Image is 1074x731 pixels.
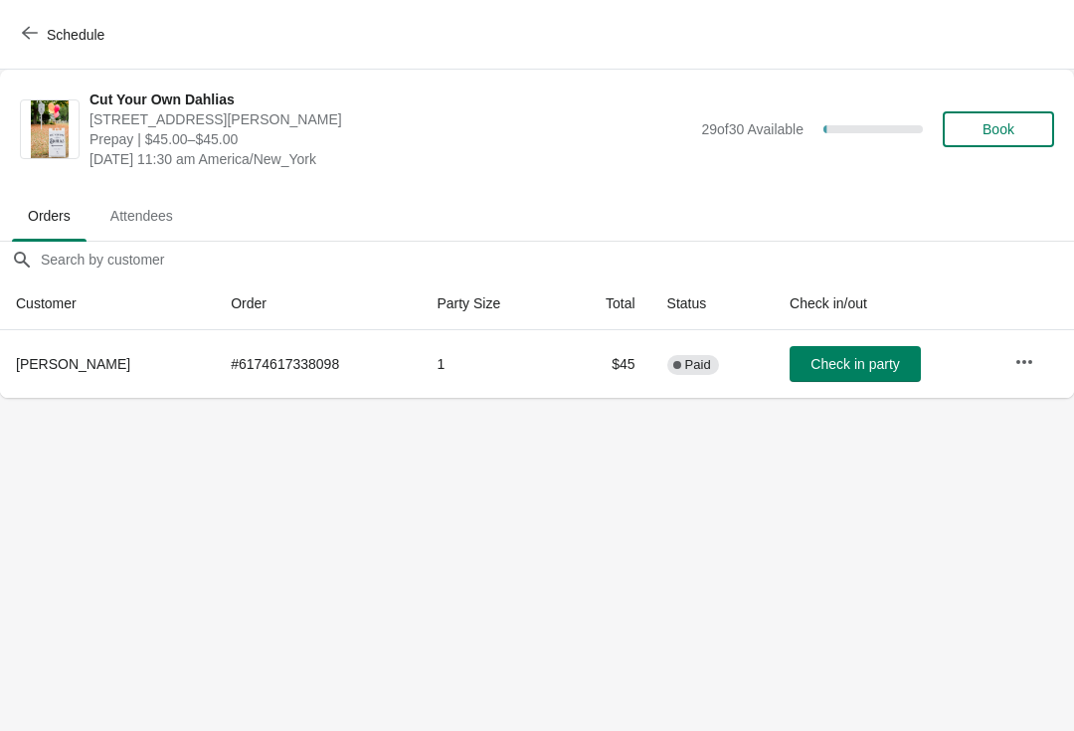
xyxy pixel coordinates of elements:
[31,100,70,158] img: Cut Your Own Dahlias
[651,277,774,330] th: Status
[774,277,998,330] th: Check in/out
[215,330,421,398] td: # 6174617338098
[89,149,691,169] span: [DATE] 11:30 am America/New_York
[94,198,189,234] span: Attendees
[89,129,691,149] span: Prepay | $45.00–$45.00
[685,357,711,373] span: Paid
[421,330,561,398] td: 1
[561,277,650,330] th: Total
[215,277,421,330] th: Order
[12,198,87,234] span: Orders
[983,121,1014,137] span: Book
[16,356,130,372] span: [PERSON_NAME]
[40,242,1074,277] input: Search by customer
[10,17,120,53] button: Schedule
[47,27,104,43] span: Schedule
[89,109,691,129] span: [STREET_ADDRESS][PERSON_NAME]
[810,356,899,372] span: Check in party
[701,121,804,137] span: 29 of 30 Available
[561,330,650,398] td: $45
[790,346,921,382] button: Check in party
[89,90,691,109] span: Cut Your Own Dahlias
[421,277,561,330] th: Party Size
[943,111,1054,147] button: Book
